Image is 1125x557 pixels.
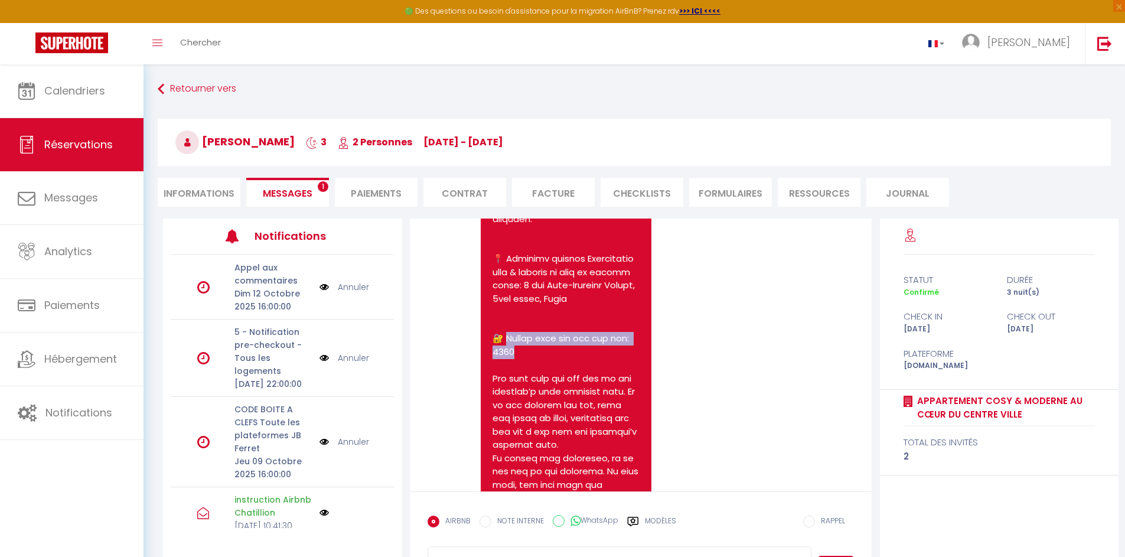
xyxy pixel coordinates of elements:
[953,23,1085,64] a: ... [PERSON_NAME]
[44,137,113,152] span: Réservations
[234,287,312,313] p: Dim 12 Octobre 2025 16:00:00
[171,23,230,64] a: Chercher
[904,435,1095,449] div: total des invités
[679,6,720,16] a: >>> ICI <<<<
[158,79,1111,100] a: Retourner vers
[234,325,312,377] p: 5 - Notification pre-checkout - Tous les logements
[338,281,369,294] a: Annuler
[896,324,999,335] div: [DATE]
[35,32,108,53] img: Super Booking
[1097,36,1112,51] img: logout
[904,449,1095,464] div: 2
[904,287,939,297] span: Confirmé
[512,178,595,207] li: Facture
[338,435,369,448] a: Annuler
[319,281,329,294] img: NO IMAGE
[896,360,999,372] div: [DOMAIN_NAME]
[778,178,860,207] li: Ressources
[896,347,999,361] div: Plateforme
[234,493,312,519] p: instruction Airbnb Chatillion
[158,178,240,207] li: Informations
[319,351,329,364] img: NO IMAGE
[44,351,117,366] span: Hébergement
[338,351,369,364] a: Annuler
[423,135,503,149] span: [DATE] - [DATE]
[234,377,312,390] p: [DATE] 22:00:00
[234,519,312,532] p: [DATE] 10:41:30
[423,178,506,207] li: Contrat
[999,273,1103,287] div: durée
[180,36,221,48] span: Chercher
[335,178,418,207] li: Paiements
[987,35,1070,50] span: [PERSON_NAME]
[44,190,98,205] span: Messages
[319,508,329,517] img: NO IMAGE
[44,298,100,312] span: Paiements
[255,223,348,249] h3: Notifications
[491,516,544,529] label: NOTE INTERNE
[565,515,618,528] label: WhatsApp
[913,394,1095,422] a: Appartement cosy & moderne au cœur du centre ville
[962,34,980,51] img: ...
[999,287,1103,298] div: 3 nuit(s)
[234,261,312,287] p: Appel aux commentaires
[896,310,999,324] div: check in
[234,455,312,481] p: Jeu 09 Octobre 2025 16:00:00
[815,516,845,529] label: RAPPEL
[234,403,312,455] p: CODE BOITE A CLEFS Toute les plateformes JB Ferret
[44,83,105,98] span: Calendriers
[601,178,683,207] li: CHECKLISTS
[689,178,772,207] li: FORMULAIRES
[318,181,328,192] span: 1
[896,273,999,287] div: statut
[439,516,471,529] label: AIRBNB
[866,178,949,207] li: Journal
[645,516,676,536] label: Modèles
[999,324,1103,335] div: [DATE]
[338,135,412,149] span: 2 Personnes
[175,134,295,149] span: [PERSON_NAME]
[319,435,329,448] img: NO IMAGE
[999,310,1103,324] div: check out
[45,405,112,420] span: Notifications
[306,135,327,149] span: 3
[263,187,312,200] span: Messages
[44,244,92,259] span: Analytics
